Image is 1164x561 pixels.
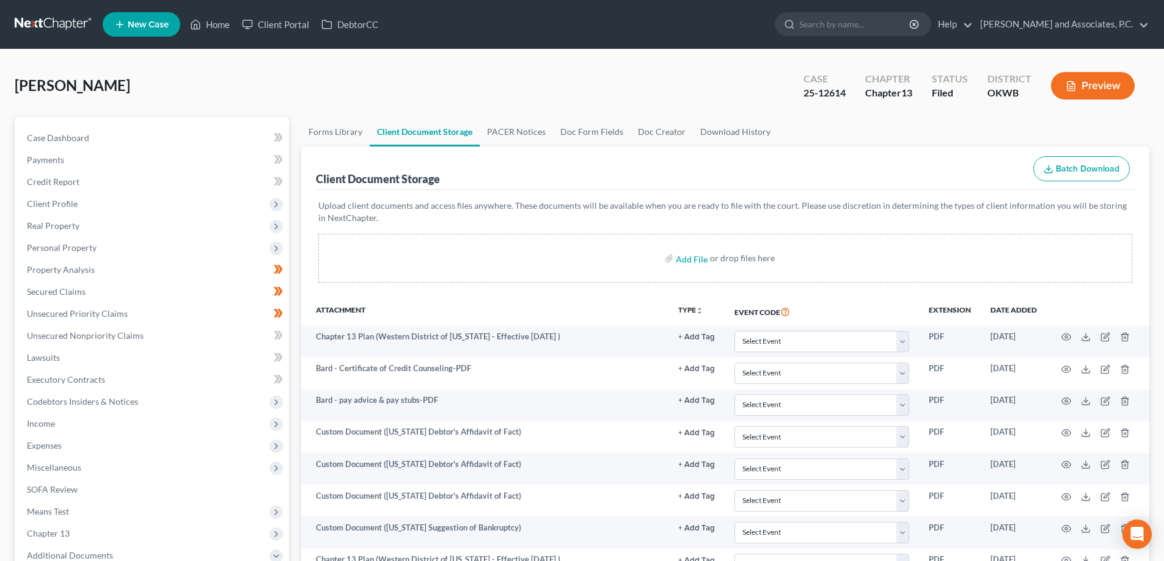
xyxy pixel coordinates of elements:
[17,149,289,171] a: Payments
[919,485,981,516] td: PDF
[17,259,289,281] a: Property Analysis
[27,418,55,429] span: Income
[631,117,693,147] a: Doc Creator
[678,333,715,341] button: + Add Tag
[932,86,968,100] div: Filed
[696,307,703,314] i: unfold_more
[919,453,981,485] td: PDF
[27,484,78,494] span: SOFA Review
[301,117,370,147] a: Forms Library
[919,297,981,325] th: Extension
[987,86,1031,100] div: OKWB
[27,242,97,253] span: Personal Property
[27,352,60,363] span: Lawsuits
[17,303,289,325] a: Unsecured Priority Claims
[17,347,289,369] a: Lawsuits
[27,220,79,231] span: Real Property
[17,127,289,149] a: Case Dashboard
[315,13,384,35] a: DebtorCC
[865,72,912,86] div: Chapter
[981,325,1047,357] td: [DATE]
[678,458,715,470] a: + Add Tag
[678,363,715,374] a: + Add Tag
[301,453,668,485] td: Custom Document ([US_STATE] Debtor's Affidavit of Fact)
[974,13,1149,35] a: [PERSON_NAME] and Associates, P.C.
[678,394,715,406] a: + Add Tag
[316,172,440,186] div: Client Document Storage
[27,286,86,297] span: Secured Claims
[981,357,1047,389] td: [DATE]
[981,297,1047,325] th: Date added
[236,13,315,35] a: Client Portal
[981,485,1047,516] td: [DATE]
[27,308,128,319] span: Unsecured Priority Claims
[17,479,289,501] a: SOFA Review
[301,421,668,453] td: Custom Document ([US_STATE] Debtor's Affidavit of Fact)
[678,461,715,469] button: + Add Tag
[301,297,668,325] th: Attachment
[932,72,968,86] div: Status
[987,72,1031,86] div: District
[27,396,138,407] span: Codebtors Insiders & Notices
[27,132,89,143] span: Case Dashboard
[27,528,70,538] span: Chapter 13
[27,462,81,472] span: Miscellaneous
[919,421,981,453] td: PDF
[919,389,981,421] td: PDF
[919,325,981,357] td: PDF
[27,264,95,275] span: Property Analysis
[803,86,846,100] div: 25-12614
[932,13,973,35] a: Help
[480,117,553,147] a: PACER Notices
[678,365,715,373] button: + Add Tag
[15,76,130,94] span: [PERSON_NAME]
[1051,72,1135,100] button: Preview
[919,516,981,548] td: PDF
[678,524,715,532] button: + Add Tag
[678,490,715,502] a: + Add Tag
[301,485,668,516] td: Custom Document ([US_STATE] Debtor's Affidavit of Fact)
[678,522,715,534] a: + Add Tag
[27,506,69,516] span: Means Test
[901,87,912,98] span: 13
[27,374,105,385] span: Executory Contracts
[678,331,715,342] a: + Add Tag
[678,493,715,501] button: + Add Tag
[27,176,79,187] span: Credit Report
[27,440,62,451] span: Expenses
[678,426,715,438] a: + Add Tag
[27,198,78,209] span: Client Profile
[981,421,1047,453] td: [DATE]
[1056,164,1119,174] span: Batch Download
[981,453,1047,485] td: [DATE]
[17,281,289,303] a: Secured Claims
[27,330,144,341] span: Unsecured Nonpriority Claims
[128,20,169,29] span: New Case
[693,117,778,147] a: Download History
[184,13,236,35] a: Home
[17,325,289,347] a: Unsecured Nonpriority Claims
[301,389,668,421] td: Bard - pay advice & pay stubs-PDF
[1033,156,1130,182] button: Batch Download
[27,550,113,560] span: Additional Documents
[981,389,1047,421] td: [DATE]
[678,397,715,405] button: + Add Tag
[678,429,715,437] button: + Add Tag
[301,325,668,357] td: Chapter 13 Plan (Western District of [US_STATE] - Effective [DATE] )
[301,516,668,548] td: Custom Document ([US_STATE] Suggestion of Bankruptcy)
[318,200,1132,224] p: Upload client documents and access files anywhere. These documents will be available when you are...
[301,357,668,389] td: Bard - Certificate of Credit Counseling-PDF
[553,117,631,147] a: Doc Form Fields
[27,154,64,165] span: Payments
[919,357,981,389] td: PDF
[725,297,919,325] th: Event Code
[865,86,912,100] div: Chapter
[710,252,775,264] div: or drop files here
[799,13,911,35] input: Search by name...
[1122,519,1152,549] div: Open Intercom Messenger
[678,306,703,314] button: TYPEunfold_more
[803,72,846,86] div: Case
[981,516,1047,548] td: [DATE]
[17,369,289,391] a: Executory Contracts
[17,171,289,193] a: Credit Report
